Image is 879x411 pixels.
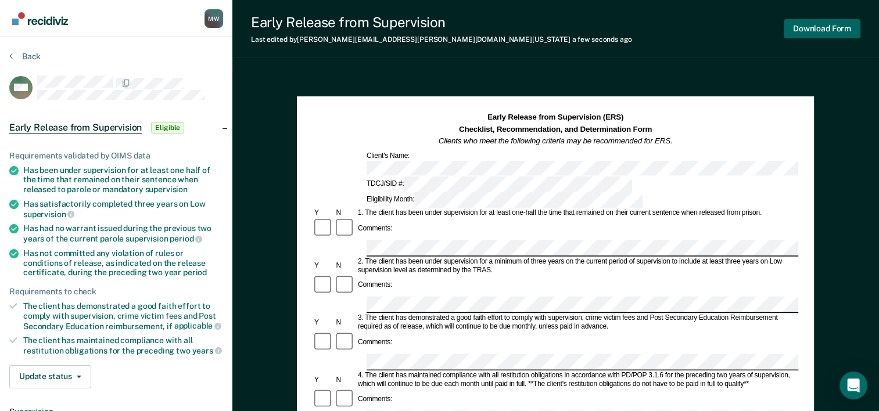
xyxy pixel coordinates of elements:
[204,9,223,28] div: M W
[170,234,202,243] span: period
[784,19,860,38] button: Download Form
[459,125,652,134] strong: Checklist, Recommendation, and Determination Form
[23,210,74,219] span: supervision
[356,395,394,404] div: Comments:
[839,372,867,399] div: Open Intercom Messenger
[313,209,334,218] div: Y
[9,287,223,297] div: Requirements to check
[145,185,188,194] span: supervision
[9,122,142,134] span: Early Release from Supervision
[9,51,41,62] button: Back
[487,113,623,122] strong: Early Release from Supervision (ERS)
[313,376,334,384] div: Y
[356,257,798,275] div: 2. The client has been under supervision for a minimum of three years on the current period of su...
[174,321,221,330] span: applicable
[335,376,356,384] div: N
[12,12,68,25] img: Recidiviz
[365,177,634,193] div: TDCJ/SID #:
[439,136,673,145] em: Clients who meet the following criteria may be recommended for ERS.
[356,224,394,233] div: Comments:
[23,199,223,219] div: Has satisfactorily completed three years on Low
[313,261,334,270] div: Y
[23,165,223,194] div: Has been under supervision for at least one half of the time that remained on their sentence when...
[251,14,632,31] div: Early Release from Supervision
[335,261,356,270] div: N
[23,248,223,277] div: Has not committed any violation of rules or conditions of release, as indicated on the release ce...
[356,338,394,347] div: Comments:
[23,223,223,243] div: Has had no warrant issued during the previous two years of the current parole supervision
[356,209,798,218] div: 1. The client has been under supervision for at least one-half the time that remained on their cu...
[365,192,644,208] div: Eligibility Month:
[192,346,222,355] span: years
[23,336,223,355] div: The client has maintained compliance with all restitution obligations for the preceding two
[151,122,184,134] span: Eligible
[183,268,207,277] span: period
[572,35,632,44] span: a few seconds ago
[9,151,223,161] div: Requirements validated by OIMS data
[335,318,356,327] div: N
[251,35,632,44] div: Last edited by [PERSON_NAME][EMAIL_ADDRESS][PERSON_NAME][DOMAIN_NAME][US_STATE]
[23,301,223,331] div: The client has demonstrated a good faith effort to comply with supervision, crime victim fees and...
[335,209,356,218] div: N
[356,281,394,290] div: Comments:
[9,365,91,388] button: Update status
[204,9,223,28] button: Profile dropdown button
[313,318,334,327] div: Y
[356,314,798,331] div: 3. The client has demonstrated a good faith effort to comply with supervision, crime victim fees ...
[356,371,798,388] div: 4. The client has maintained compliance with all restitution obligations in accordance with PD/PO...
